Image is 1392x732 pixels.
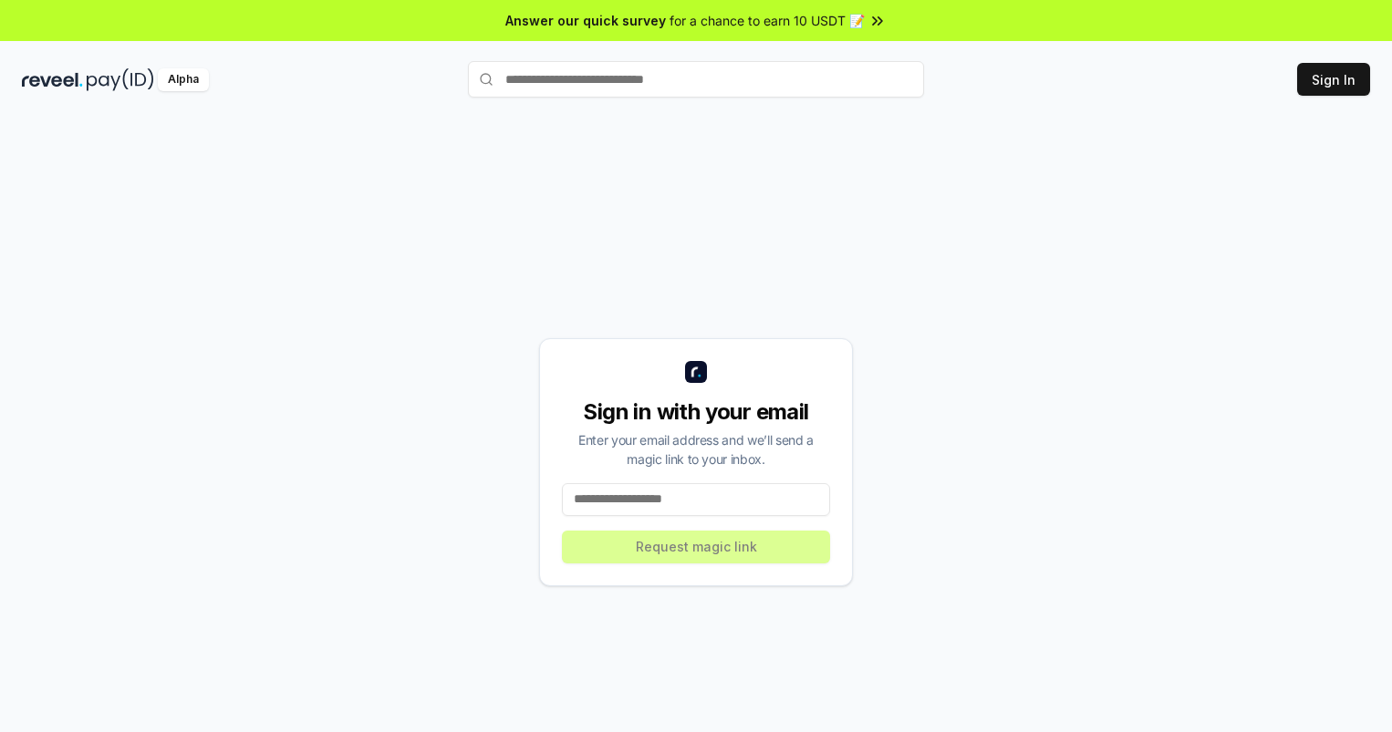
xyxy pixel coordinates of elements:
div: Enter your email address and we’ll send a magic link to your inbox. [562,430,830,469]
span: for a chance to earn 10 USDT 📝 [670,11,865,30]
div: Sign in with your email [562,397,830,427]
img: pay_id [87,68,154,91]
img: logo_small [685,361,707,383]
img: reveel_dark [22,68,83,91]
div: Alpha [158,68,209,91]
button: Sign In [1297,63,1370,96]
span: Answer our quick survey [505,11,666,30]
